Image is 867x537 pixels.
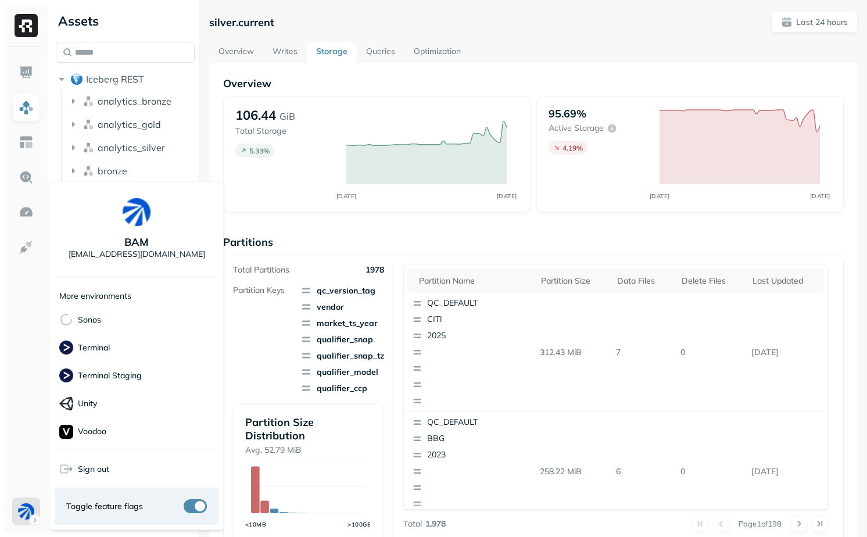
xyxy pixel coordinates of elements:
p: BAM [124,235,149,249]
img: Voodoo [59,425,73,439]
span: Sign out [78,464,109,475]
span: Toggle feature flags [66,501,143,512]
img: Unity [59,396,73,411]
p: Sonos [78,314,101,325]
img: Terminal [59,341,73,355]
p: Terminal [78,342,110,353]
img: Terminal Staging [59,368,73,382]
p: Voodoo [78,426,106,437]
p: Terminal Staging [78,370,142,381]
p: More environments [59,291,131,302]
p: [EMAIL_ADDRESS][DOMAIN_NAME] [69,249,205,260]
img: BAM [123,198,151,226]
p: Unity [78,398,97,409]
